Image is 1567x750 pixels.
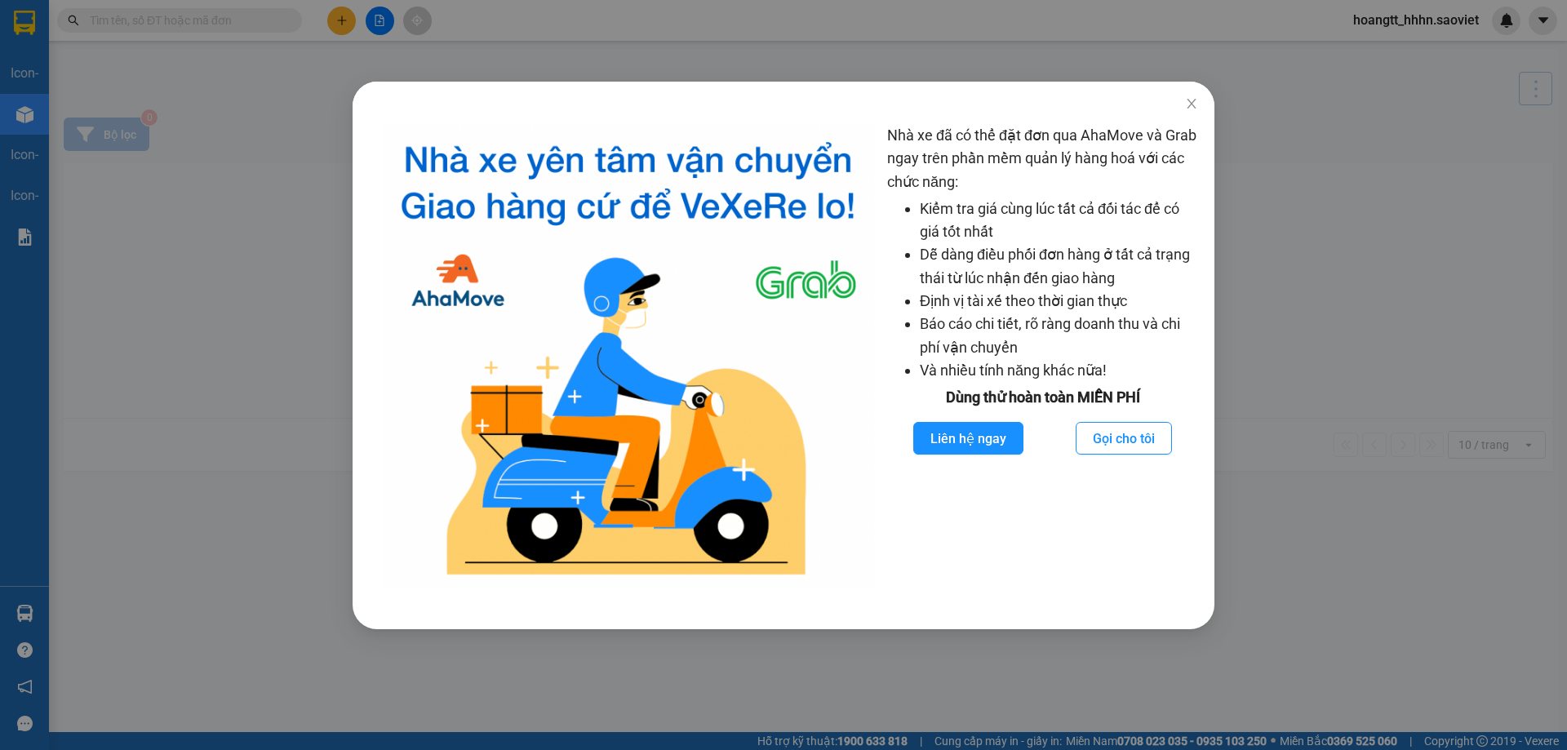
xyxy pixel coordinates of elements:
button: Close [1169,82,1214,127]
li: Và nhiều tính năng khác nữa! [920,359,1198,382]
div: Nhà xe đã có thể đặt đơn qua AhaMove và Grab ngay trên phần mềm quản lý hàng hoá với các chức năng: [887,124,1198,588]
li: Kiểm tra giá cùng lúc tất cả đối tác để có giá tốt nhất [920,197,1198,244]
span: Liên hệ ngay [930,428,1006,449]
button: Liên hệ ngay [913,422,1023,455]
img: logo [382,124,874,588]
button: Gọi cho tôi [1076,422,1172,455]
div: Dùng thử hoàn toàn MIỄN PHÍ [887,386,1198,409]
li: Định vị tài xế theo thời gian thực [920,290,1198,313]
span: Gọi cho tôi [1093,428,1155,449]
li: Báo cáo chi tiết, rõ ràng doanh thu và chi phí vận chuyển [920,313,1198,359]
li: Dễ dàng điều phối đơn hàng ở tất cả trạng thái từ lúc nhận đến giao hàng [920,243,1198,290]
span: close [1185,97,1198,110]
